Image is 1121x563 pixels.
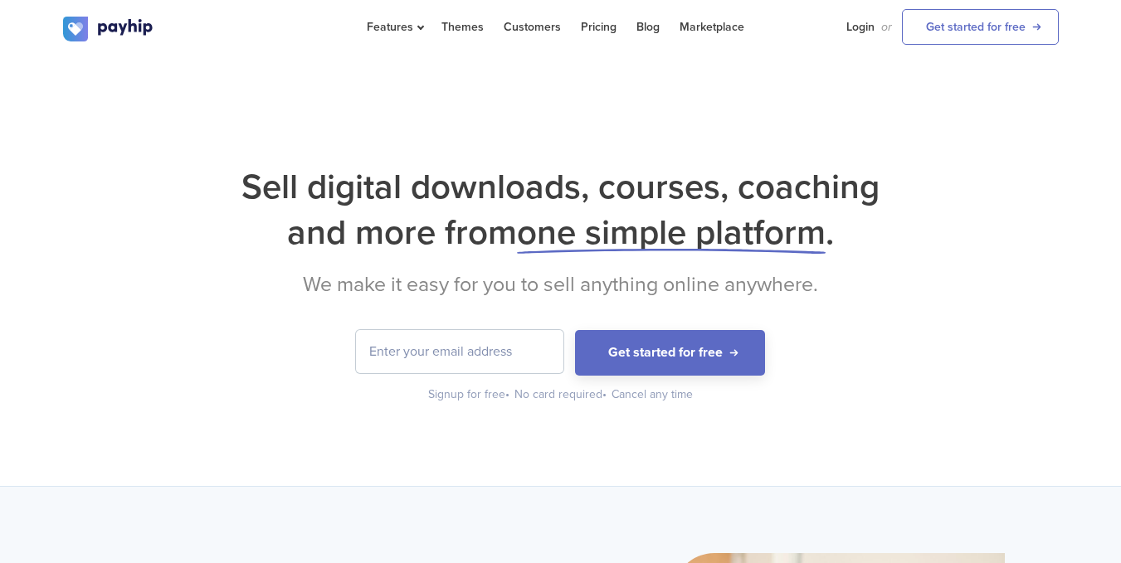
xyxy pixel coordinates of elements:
[517,211,826,254] span: one simple platform
[902,9,1059,45] a: Get started for free
[63,164,1059,255] h1: Sell digital downloads, courses, coaching and more from
[575,330,765,376] button: Get started for free
[63,272,1059,297] h2: We make it easy for you to sell anything online anywhere.
[612,386,693,403] div: Cancel any time
[514,386,608,403] div: No card required
[356,330,563,373] input: Enter your email address
[602,387,607,401] span: •
[826,211,834,254] span: .
[367,20,422,34] span: Features
[428,386,511,403] div: Signup for free
[505,387,509,401] span: •
[63,17,154,41] img: logo.svg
